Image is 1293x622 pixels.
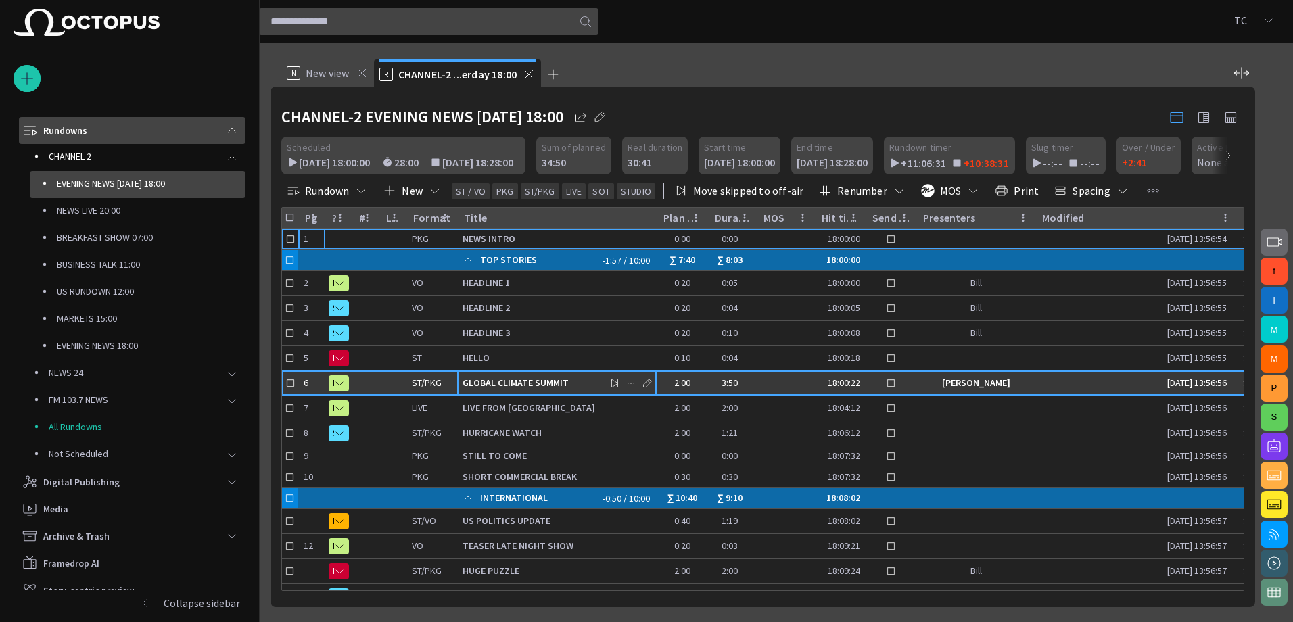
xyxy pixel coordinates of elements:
span: Over / Under [1122,141,1175,154]
span: Scheduled [287,141,331,154]
div: 9/18 13:56:55 [1167,277,1232,289]
button: Renumber [814,178,911,203]
div: 1 [304,233,320,245]
span: NEWS INTRO [463,233,651,245]
div: 0:20 [662,540,703,552]
div: 9/18 13:56:57 [1167,540,1232,552]
div: ∑ 10:40 [662,488,703,508]
span: US POLITICS UPDATE [463,515,651,527]
span: S [333,327,334,340]
span: N [333,565,334,578]
div: Pg [305,211,317,224]
div: EVENING NEWS [DATE] 18:00 [30,171,245,198]
span: CHANNEL-2 ...erday 18:00 [398,68,517,81]
div: Bill [922,327,1030,339]
button: Rundown [281,178,373,203]
p: Collapse sidebar [164,595,240,611]
span: GLOBAL CLIMATE SUMMIT [463,377,651,389]
div: ∑ 7:40 [662,250,703,270]
div: 9/18 13:56:55 [1167,302,1232,314]
button: Move skipped to off-air [669,178,808,203]
div: 0:05 [722,277,743,289]
div: RCHANNEL-2 ...erday 18:00 [374,59,542,87]
div: 9/18 13:56:54 [1167,233,1232,245]
div: BUSINESS TALK 11:00 [30,252,245,279]
div: BREAKFAST SHOW 07:00 [30,225,245,252]
span: R [333,540,334,553]
div: 0:10 [662,352,703,364]
div: VO [412,540,423,552]
button: # column menu [358,208,377,227]
div: HUGE PUZZLE [463,559,651,583]
span: Real duration [628,141,682,154]
div: Alex [942,377,1010,389]
div: NEWS INTRO [463,229,651,249]
div: VO [412,302,423,314]
button: I [1261,287,1288,314]
div: 18:06:12 [820,427,860,439]
div: 9/18 13:56:55 [1167,327,1232,339]
p: Archive & Trash [43,529,110,543]
div: US POLITICS UPDATE [463,509,651,533]
span: HUGE PUZZLE [463,565,651,577]
p: MARKETS 15:00 [57,312,245,325]
div: 0:10 [722,327,743,339]
button: ST / VO [452,183,490,199]
button: Modified column menu [1216,208,1235,227]
div: +2:41 [1122,154,1147,170]
div: 18:00:08 [820,327,860,339]
div: 0:30 [662,471,703,483]
p: CHANNEL 2 [49,149,218,163]
button: STUDIO [617,183,655,199]
button: Duration column menu [735,208,754,227]
span: Active MOS devices [1197,141,1280,154]
div: 0:00 [722,233,743,245]
div: ST/PKG [412,565,442,577]
div: ST/PKG [412,427,442,439]
button: ? column menu [331,208,350,227]
span: Start time [704,141,746,154]
div: 6 [304,377,320,389]
span: TEASER LATE NIGHT SHOW [463,540,651,552]
p: FM 103.7 NEWS [49,393,218,406]
div: 0:03 [722,540,743,552]
p: Not Scheduled [49,447,218,460]
div: 18:00:00 [820,233,860,245]
span: -1:57 / 10:00 [601,254,651,267]
p: R [379,68,393,81]
button: Send to LiveU column menu [895,208,914,227]
div: 9/18 13:56:55 [1167,352,1232,364]
div: Hit time [822,211,860,224]
span: R [333,402,334,415]
p: Media [43,502,68,516]
button: SOT [588,183,614,199]
span: TOP STORIES [480,250,596,270]
button: f [1261,258,1288,285]
p: All Rundowns [49,420,245,433]
div: HEADLINE 1 [463,271,651,295]
button: S [329,421,349,446]
div: 18:00:18 [820,352,860,364]
span: R [333,277,334,290]
div: 9/18 13:56:56 [1167,450,1232,462]
div: [DATE] 18:28:00 [442,154,520,170]
button: Format column menu [436,208,454,227]
div: US RUNDOWN 12:00 [30,279,245,306]
button: Spacing [1049,178,1133,203]
button: M [1261,345,1288,373]
button: Presenters column menu [1014,208,1033,227]
div: [DATE] 18:00:00 [299,154,377,170]
div: Plan dur [663,211,702,224]
div: ? [332,211,337,224]
div: PKG [412,450,429,462]
p: Story-centric preview [43,583,134,597]
span: INTERNATIONAL [480,488,596,508]
div: 18:04:12 [820,402,860,414]
div: 18:07:32 [820,471,860,483]
div: 2:00 [722,565,743,577]
div: 2:00 [662,565,703,577]
div: 8 [304,427,320,439]
div: Framedrop AI [14,550,245,577]
span: R [333,377,334,390]
button: R [329,271,349,295]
